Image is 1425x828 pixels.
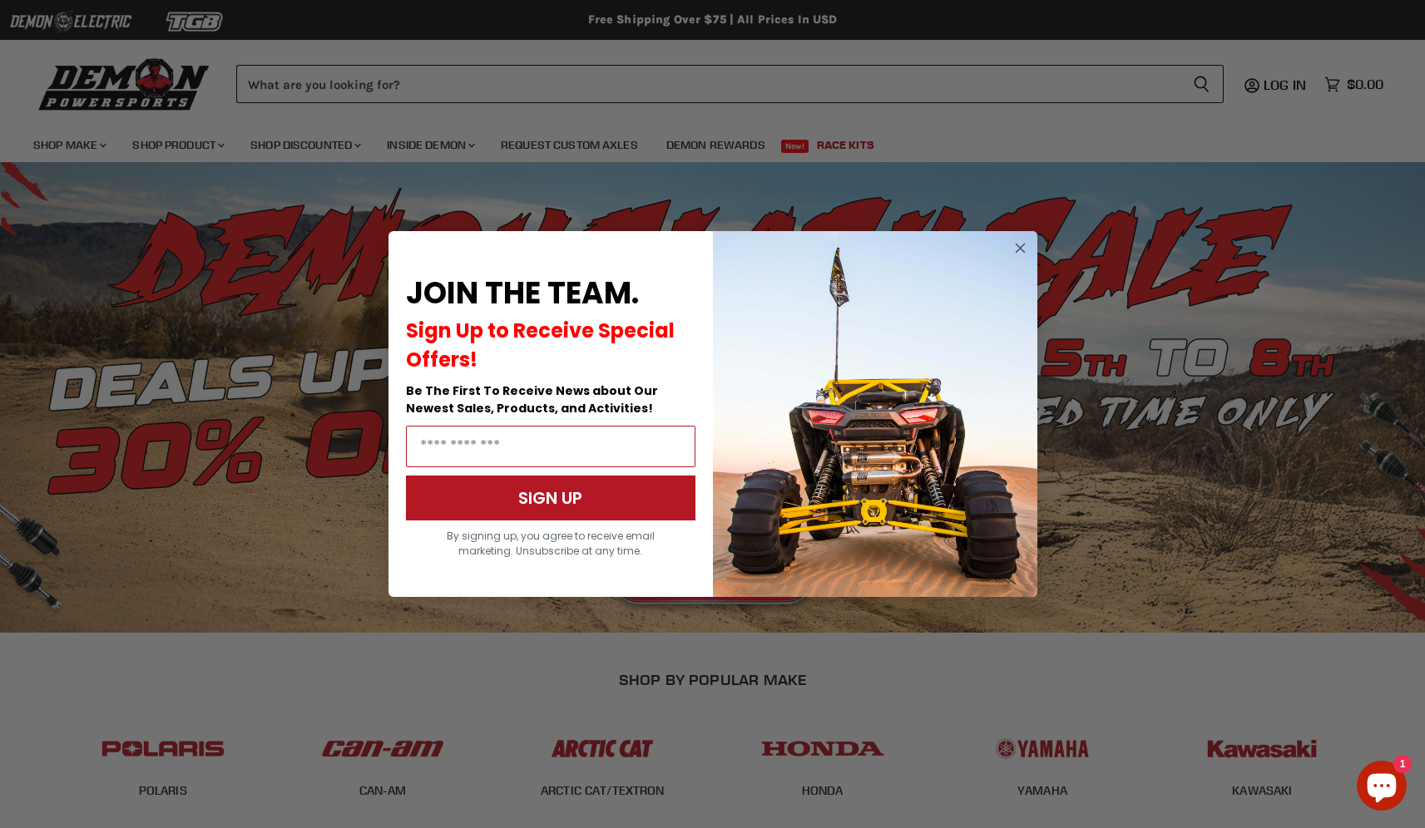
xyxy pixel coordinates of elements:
span: Be The First To Receive News about Our Newest Sales, Products, and Activities! [406,382,658,416]
button: Close dialog [1010,238,1031,259]
img: a9095488-b6e7-41ba-879d-588abfab540b.jpeg [713,231,1037,597]
inbox-online-store-chat: Shopify online store chat [1352,761,1412,815]
span: JOIN THE TEAM. [406,272,639,314]
button: SIGN UP [406,476,695,520]
input: Email Address [406,426,695,467]
span: By signing up, you agree to receive email marketing. Unsubscribe at any time. [447,529,655,558]
span: Sign Up to Receive Special Offers! [406,317,675,373]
